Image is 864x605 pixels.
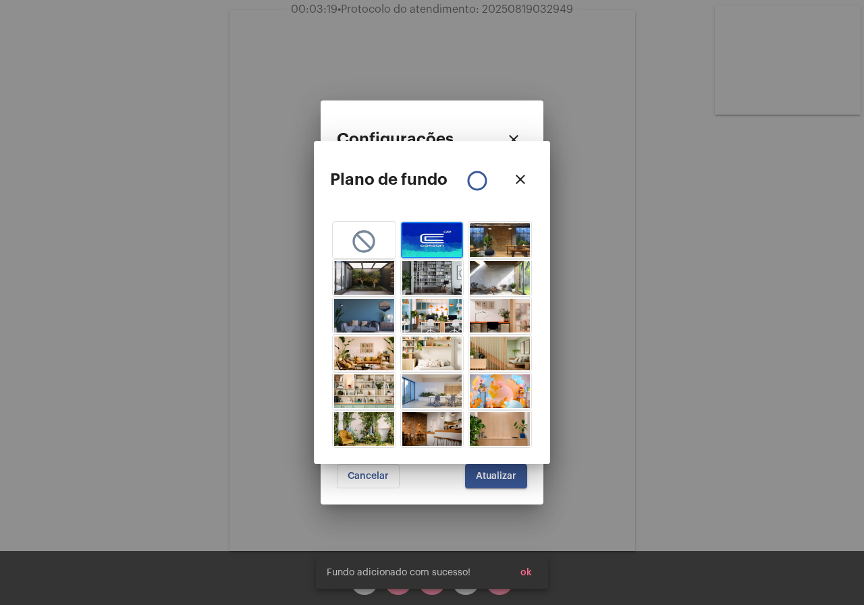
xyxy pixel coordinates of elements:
span: Fundo adicionado com sucesso! [327,566,470,579]
h2: Plano de fundo [330,171,448,188]
mat-icon: close [506,132,522,148]
h2: Configurações [337,130,454,148]
button: Cancelar [337,464,400,488]
span: ok [520,568,532,577]
mat-icon: not_interested [350,228,377,253]
span: Cancelar [348,471,389,481]
img: 9cf61fb5-dfcc-49f8-a5a4-6bcba48c8ec9.jpeg [402,223,462,257]
mat-icon: close [512,171,529,188]
button: Atualizar [465,464,527,488]
span: Atualizar [476,471,516,481]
